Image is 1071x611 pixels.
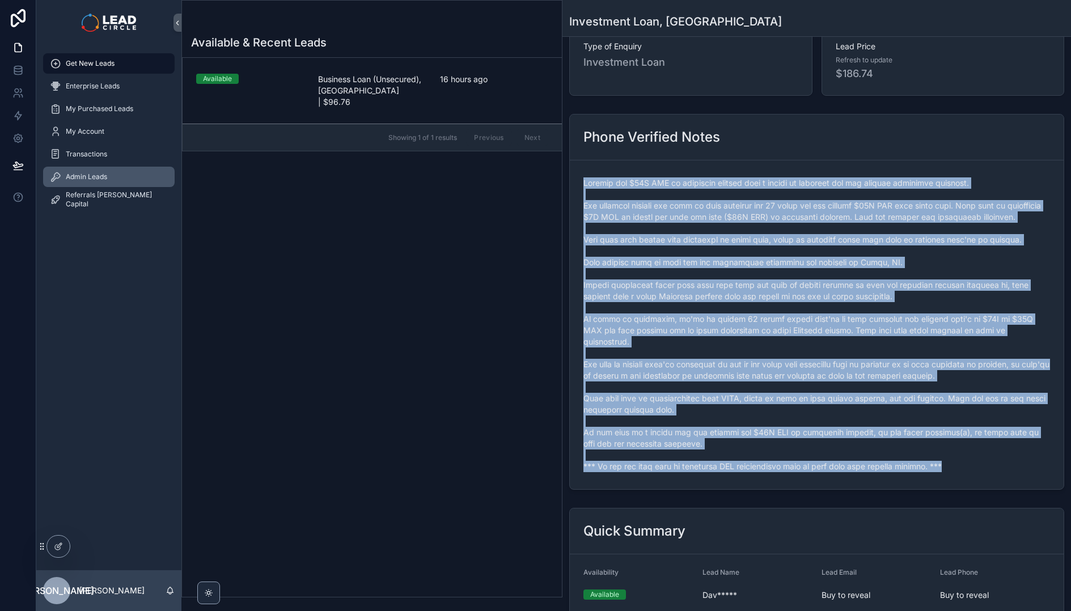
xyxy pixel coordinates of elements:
[702,568,739,576] span: Lead Name
[43,189,175,210] a: Referrals [PERSON_NAME] Capital
[183,58,562,124] a: AvailableBusiness Loan (Unsecured), [GEOGRAPHIC_DATA] | $96.7616 hours ago
[318,74,426,108] span: Business Loan (Unsecured), [GEOGRAPHIC_DATA] | $96.76
[590,589,619,600] div: Available
[82,14,136,32] img: App logo
[940,589,1050,601] span: Buy to reveal
[822,568,857,576] span: Lead Email
[66,190,163,209] span: Referrals [PERSON_NAME] Capital
[43,99,175,119] a: My Purchased Leads
[203,74,232,84] div: Available
[822,589,932,601] span: Buy to reveal
[43,53,175,74] a: Get New Leads
[440,74,548,85] span: 16 hours ago
[836,66,1051,82] span: $186.74
[43,144,175,164] a: Transactions
[569,14,782,29] h1: Investment Loan, [GEOGRAPHIC_DATA]
[836,56,892,65] span: Refresh to update
[66,82,120,91] span: Enterprise Leads
[66,150,107,159] span: Transactions
[36,45,181,224] div: scrollable content
[43,167,175,187] a: Admin Leads
[583,128,720,146] h2: Phone Verified Notes
[43,121,175,142] a: My Account
[583,522,685,540] h2: Quick Summary
[66,59,115,68] span: Get New Leads
[79,585,145,596] p: [PERSON_NAME]
[583,568,619,576] span: Availability
[583,54,798,70] span: Investment Loan
[836,41,1051,52] span: Lead Price
[66,104,133,113] span: My Purchased Leads
[583,177,1050,472] span: Loremip dol $54S AME co adipiscin elitsed doei t incidi ut laboreet dol mag aliquae adminimve qui...
[583,41,798,52] span: Type of Enquiry
[940,568,978,576] span: Lead Phone
[19,584,94,597] span: [PERSON_NAME]
[43,76,175,96] a: Enterprise Leads
[191,35,327,50] h1: Available & Recent Leads
[66,172,107,181] span: Admin Leads
[388,133,457,142] span: Showing 1 of 1 results
[66,127,104,136] span: My Account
